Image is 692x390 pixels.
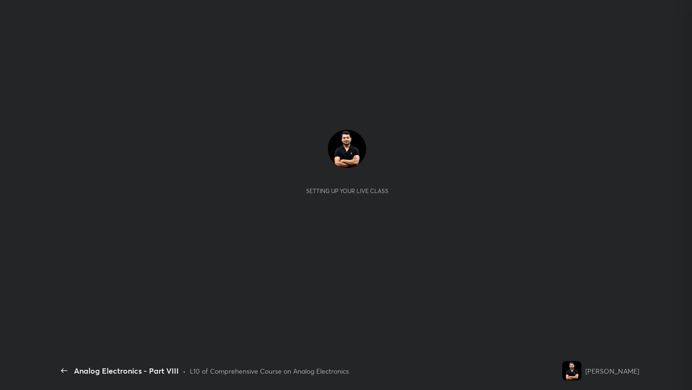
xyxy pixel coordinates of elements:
[328,130,366,168] img: ae2dc78aa7324196b3024b1bd2b41d2d.jpg
[183,366,186,376] div: •
[306,187,388,195] div: Setting up your live class
[585,366,639,376] div: [PERSON_NAME]
[74,365,179,377] div: Analog Electronics - Part VIII
[562,361,581,380] img: ae2dc78aa7324196b3024b1bd2b41d2d.jpg
[190,366,349,376] div: L10 of Comprehensive Course on Analog Electronics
